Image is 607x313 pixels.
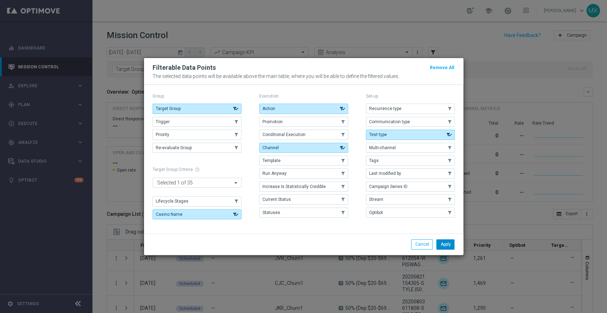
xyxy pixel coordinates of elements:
button: Promotion [259,117,348,127]
button: Action [259,104,348,114]
span: Action [262,106,275,111]
span: Casino Name [156,212,182,217]
span: Current Status [262,197,291,202]
button: Remove All [429,64,455,72]
button: Priority [153,130,241,140]
button: Recurrence type [366,104,455,114]
span: Test type [369,132,387,137]
button: Target Group [153,104,241,114]
button: Conditional Execution [259,130,348,140]
button: Current Status [259,194,348,204]
button: Test type [366,130,455,140]
button: Campaign Series ID [366,182,455,192]
ng-select: Casino Name [153,178,241,188]
span: Multi-channel [369,145,396,150]
span: Target Group [156,106,181,111]
span: Tags [369,158,379,163]
button: Template [259,156,348,166]
button: Increase Is Statistically Credible [259,182,348,192]
button: Run Anyway [259,168,348,178]
span: Campaign Series ID [369,184,408,189]
button: Tags [366,156,455,166]
span: Statuses [262,210,280,215]
span: Increase Is Statistically Credible [262,184,326,189]
span: Run Anyway [262,171,287,176]
span: Re-evaluate Group [156,145,192,150]
span: Selected 1 of 35 [155,179,195,186]
span: help_outline [195,167,200,172]
button: Channel [259,143,348,153]
span: Stream [369,197,383,202]
button: Last modified by [366,168,455,178]
button: Apply [436,239,454,249]
span: Recurrence type [369,106,401,111]
button: Re-evaluate Group [153,143,241,153]
p: The selected data points will be available above the main table, where you will be able to define... [153,73,455,79]
button: Communication type [366,117,455,127]
button: Cancel [411,239,433,249]
span: Last modified by [369,171,401,176]
button: Lifecycle Stages [153,196,241,206]
p: Set-up [366,93,455,99]
span: Channel [262,145,279,150]
button: Trigger [153,117,241,127]
p: Group [153,93,241,99]
span: Promotion [262,119,283,124]
span: Conditional Execution [262,132,305,137]
h1: Target Group Criteria [153,167,241,172]
button: Casino Name [153,209,241,219]
button: Statuses [259,208,348,218]
span: Priority [156,132,169,137]
span: Template [262,158,281,163]
span: Communication type [369,119,410,124]
span: Optibot [369,210,383,215]
p: Execution [259,93,348,99]
h2: Filterable Data Points [153,63,216,72]
span: Lifecycle Stages [156,199,188,204]
button: Stream [366,194,455,204]
button: Multi-channel [366,143,455,153]
span: Trigger [156,119,170,124]
button: Optibot [366,208,455,218]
